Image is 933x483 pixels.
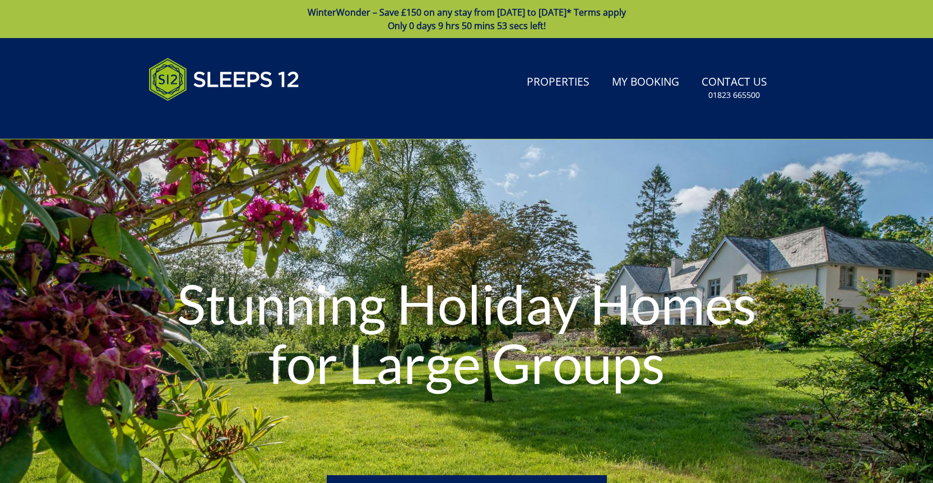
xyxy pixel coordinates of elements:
span: Only 0 days 9 hrs 50 mins 53 secs left! [388,20,546,32]
a: My Booking [607,70,684,95]
a: Properties [522,70,594,95]
a: Contact Us01823 665500 [697,70,772,106]
h1: Stunning Holiday Homes for Large Groups [140,252,793,415]
iframe: Customer reviews powered by Trustpilot [143,114,261,124]
img: Sleeps 12 [148,51,300,107]
small: 01823 665500 [708,90,760,101]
